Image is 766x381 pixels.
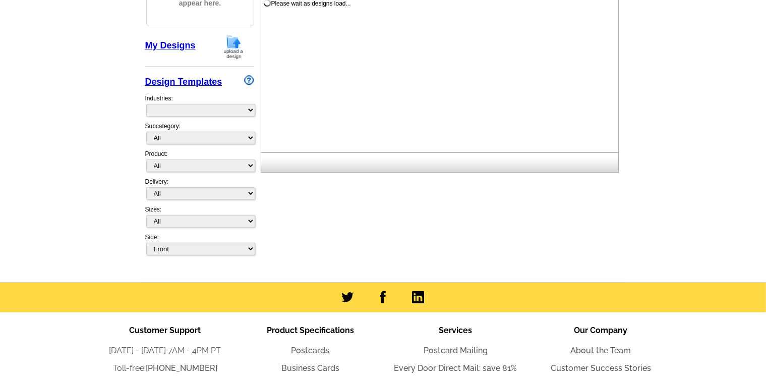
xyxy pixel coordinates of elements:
[93,345,238,357] li: [DATE] - [DATE] 7AM - 4PM PT
[439,325,473,335] span: Services
[281,363,339,373] a: Business Cards
[220,34,247,60] img: upload-design
[146,363,217,373] a: [PHONE_NUMBER]
[145,89,254,122] div: Industries:
[291,346,330,355] a: Postcards
[394,363,517,373] a: Every Door Direct Mail: save 81%
[145,177,254,205] div: Delivery:
[130,325,201,335] span: Customer Support
[424,346,488,355] a: Postcard Mailing
[145,205,254,233] div: Sizes:
[571,346,631,355] a: About the Team
[145,77,222,87] a: Design Templates
[145,233,254,256] div: Side:
[145,40,196,50] a: My Designs
[267,325,354,335] span: Product Specifications
[145,122,254,149] div: Subcategory:
[551,363,651,373] a: Customer Success Stories
[574,325,628,335] span: Our Company
[93,362,238,374] li: Toll-free:
[145,149,254,177] div: Product:
[244,75,254,85] img: design-wizard-help-icon.png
